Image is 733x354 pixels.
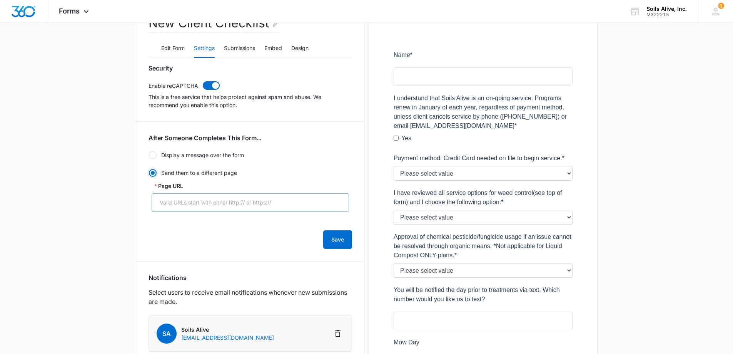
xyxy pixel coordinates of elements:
[181,325,274,334] p: Soils Alive
[646,12,687,17] div: account id
[149,82,198,90] p: Enable reCAPTCHA
[149,64,173,72] h3: Security
[194,39,215,58] button: Settings
[161,39,185,58] button: Edit Form
[718,3,724,9] span: 1
[59,7,80,15] span: Forms
[332,327,344,340] button: Delete Notification
[155,182,183,190] label: Page URL
[149,134,261,142] h3: After Someone Completes This Form...
[152,193,349,212] input: Page URL
[149,169,352,177] label: Send them to a different page
[149,288,352,306] p: Select users to receive email notifications whenever new submissions are made.
[264,39,282,58] button: Embed
[181,334,274,342] p: [EMAIL_ADDRESS][DOMAIN_NAME]
[323,230,352,249] button: Save
[157,324,177,344] span: SA
[149,274,187,282] h3: Notifications
[291,39,309,58] button: Design
[646,6,687,12] div: account name
[272,14,281,32] button: Edit Form Name
[8,83,18,92] label: Yes
[149,14,281,33] h2: New Client Checklist
[149,93,352,109] p: This is a free service that helps protect against spam and abuse. We recommend you enable this op...
[718,3,724,9] div: notifications count
[224,39,255,58] button: Submissions
[149,151,352,159] label: Display a message over the form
